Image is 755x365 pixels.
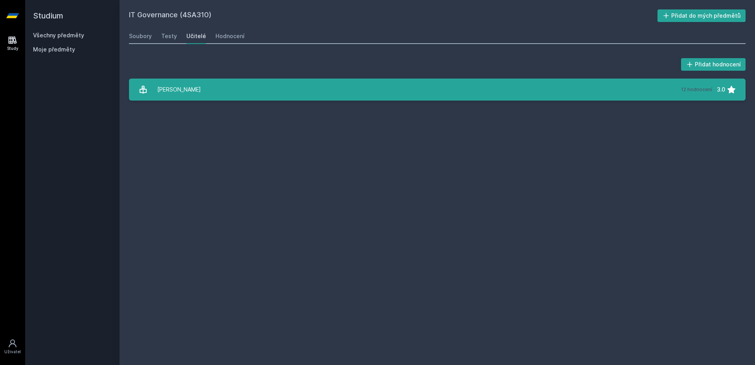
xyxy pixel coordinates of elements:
button: Přidat do mých předmětů [657,9,746,22]
span: Moje předměty [33,46,75,53]
div: Učitelé [186,32,206,40]
a: Soubory [129,28,152,44]
a: Uživatel [2,335,24,359]
button: Přidat hodnocení [681,58,746,71]
a: Všechny předměty [33,32,84,39]
div: Testy [161,32,177,40]
div: Study [7,46,18,51]
a: Study [2,31,24,55]
a: [PERSON_NAME] 12 hodnocení 3.0 [129,79,746,101]
div: Uživatel [4,349,21,355]
div: Soubory [129,32,152,40]
a: Testy [161,28,177,44]
div: 12 hodnocení [681,86,712,93]
h2: IT Governance (4SA310) [129,9,657,22]
a: Učitelé [186,28,206,44]
a: Hodnocení [215,28,245,44]
div: Hodnocení [215,32,245,40]
div: 3.0 [717,82,725,97]
div: [PERSON_NAME] [157,82,201,97]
